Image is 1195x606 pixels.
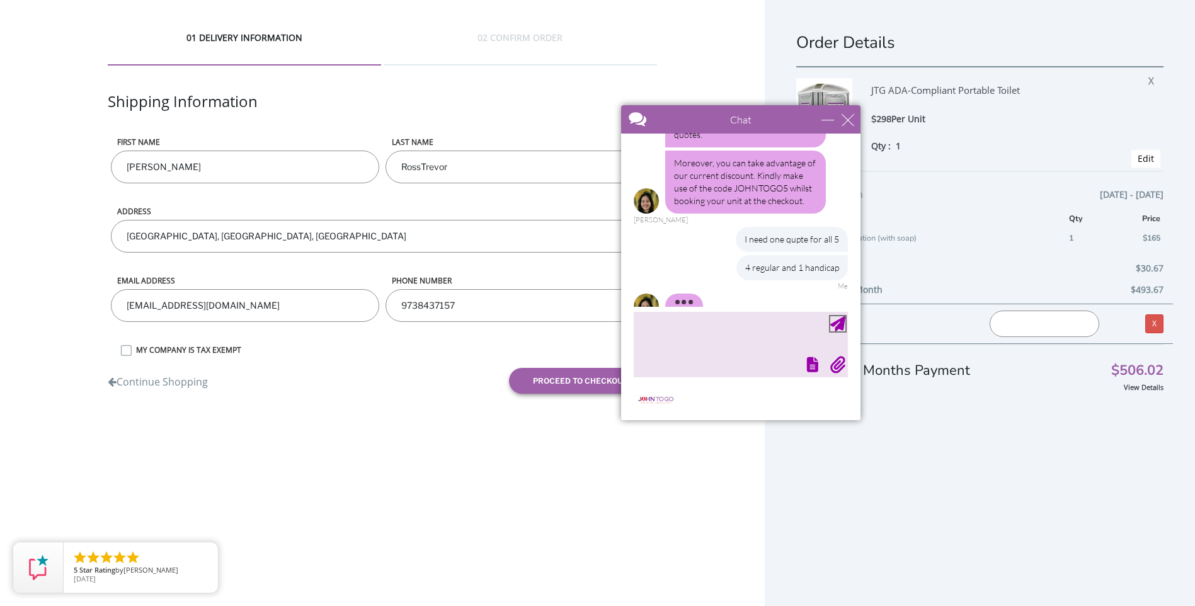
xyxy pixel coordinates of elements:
span: [PERSON_NAME] [123,565,178,575]
div: Promo Code [796,316,970,331]
iframe: Live Chat Box [614,98,868,428]
button: proceed to checkout [509,368,666,394]
span: X [1148,71,1160,87]
span: 1 [896,140,901,152]
div: Rental Duration [796,187,1164,209]
label: LAST NAME [386,137,654,147]
label: phone number [386,275,654,286]
label: MY COMPANY IS TAX EXEMPT [130,345,658,355]
div: Qty : [871,139,1117,152]
img: Review Rating [26,555,51,580]
div: 02 CONFIRM ORDER [384,31,657,66]
th: Qty [1066,209,1110,228]
span: Star Rating [79,565,115,575]
li:  [86,550,101,565]
div: Tax Rate [796,261,1164,282]
span: 5 [74,565,77,575]
span: $506.02 [1111,364,1164,377]
th: Add ons [796,209,1066,228]
td: $165 [1110,228,1164,248]
label: Email address [111,275,379,286]
th: Price [1110,209,1164,228]
td: 1 [1066,228,1110,248]
a: Continue Shopping [108,369,208,389]
span: [DATE] - [DATE] [1100,187,1164,202]
div: Shipping Information [108,91,658,137]
div: JTG ADA-Compliant Portable Toilet [871,78,1117,112]
a: View Details [1124,382,1164,392]
div: $298 [871,112,1117,127]
td: Hand Wash Station (with soap) [796,228,1066,248]
span: by [74,566,208,575]
label: First name [111,137,379,147]
li:  [112,550,127,565]
span: Per Unit [891,113,925,125]
a: Edit [1138,152,1154,164]
li:  [125,550,140,565]
span: [DATE] [74,574,96,583]
li:  [99,550,114,565]
div: 01 DELIVERY INFORMATION [108,31,381,66]
li:  [72,550,88,565]
div: Total First Months Payment [796,344,1164,380]
b: $493.67 [1131,283,1164,295]
span: $30.67 [1136,261,1164,276]
a: X [1145,314,1164,333]
h1: Order Details [796,31,1164,54]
